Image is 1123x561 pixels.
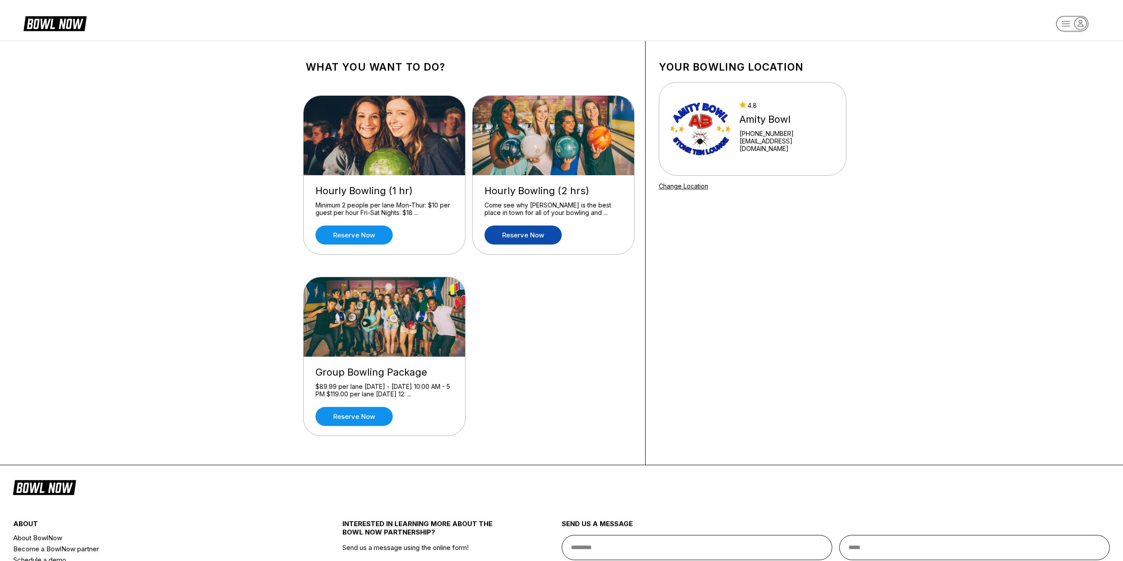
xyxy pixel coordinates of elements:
[659,61,846,73] h1: Your bowling location
[342,520,507,543] div: INTERESTED IN LEARNING MORE ABOUT THE BOWL NOW PARTNERSHIP?
[485,226,562,245] a: Reserve now
[315,201,453,217] div: Minimum 2 people per lane Mon-Thur: $10 per guest per hour Fri-Sat Nights: $18 ...
[13,543,287,554] a: Become a BowlNow partner
[562,520,1110,535] div: send us a message
[306,61,632,73] h1: What you want to do?
[315,226,393,245] a: Reserve now
[485,201,622,217] div: Come see why [PERSON_NAME] is the best place in town for all of your bowling and ...
[315,407,393,426] a: Reserve now
[473,96,635,175] img: Hourly Bowling (2 hrs)
[485,185,622,197] div: Hourly Bowling (2 hrs)
[671,96,732,162] img: Amity Bowl
[304,277,466,357] img: Group Bowling Package
[13,532,287,543] a: About BowlNow
[13,520,287,532] div: about
[315,383,453,398] div: $89.99 per lane [DATE] - [DATE] 10:00 AM - 5 PM $119.00 per lane [DATE] 12: ...
[740,130,834,137] div: [PHONE_NUMBER]
[740,137,834,152] a: [EMAIL_ADDRESS][DOMAIN_NAME]
[740,102,834,109] div: 4.8
[659,182,708,190] a: Change Location
[315,366,453,378] div: Group Bowling Package
[315,185,453,197] div: Hourly Bowling (1 hr)
[304,96,466,175] img: Hourly Bowling (1 hr)
[740,113,834,125] div: Amity Bowl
